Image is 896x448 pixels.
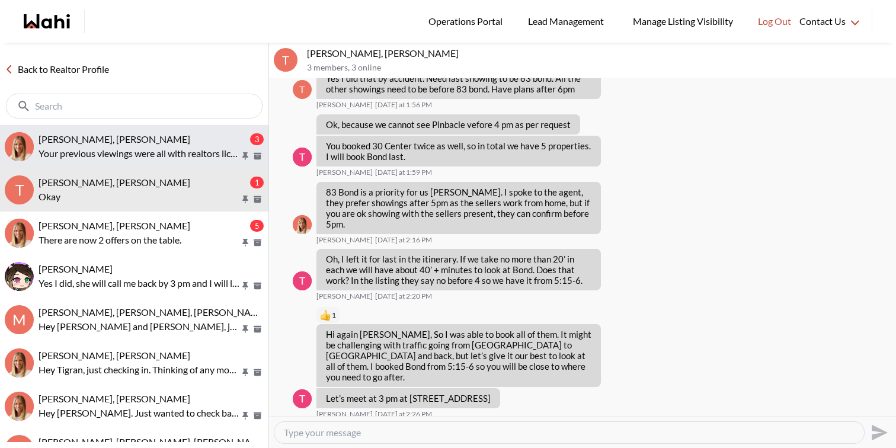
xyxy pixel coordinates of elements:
[5,348,34,377] div: TIGRAN ARUSTAMYAN, Michelle
[250,133,264,145] div: 3
[293,271,312,290] img: T
[293,148,312,167] img: T
[39,306,268,318] span: [PERSON_NAME], [PERSON_NAME], [PERSON_NAME]
[307,63,891,73] p: 3 members , 3 online
[5,348,34,377] img: T
[39,177,190,188] span: [PERSON_NAME], [PERSON_NAME]
[251,324,264,334] button: Archive
[528,14,608,29] span: Lead Management
[316,306,606,325] div: Reaction list
[316,409,373,419] span: [PERSON_NAME]
[251,194,264,204] button: Archive
[320,311,336,320] button: Reactions: like
[428,14,507,29] span: Operations Portal
[293,215,312,234] img: M
[293,148,312,167] div: Teresa Julianelli
[5,392,34,421] img: E
[240,238,251,248] button: Pin
[39,146,240,161] p: Your previous viewings were all with realtors licensed at [GEOGRAPHIC_DATA] so the form is not ne...
[293,271,312,290] div: Teresa Julianelli
[629,14,737,29] span: Manage Listing Visibility
[251,151,264,161] button: Archive
[251,238,264,248] button: Archive
[5,175,34,204] div: T
[326,187,591,229] p: 83 Bond is a priority for us [PERSON_NAME]. I spoke to the agent, they prefer showings after 5pm ...
[240,281,251,291] button: Pin
[316,292,373,301] span: [PERSON_NAME]
[284,427,855,439] textarea: Type your message
[375,235,432,245] time: 2025-10-07T18:16:30.881Z
[39,233,240,247] p: There are now 2 offers on the table.
[307,47,891,59] p: [PERSON_NAME], [PERSON_NAME]
[35,100,236,112] input: Search
[251,411,264,421] button: Archive
[39,190,240,204] p: Okay
[5,132,34,161] img: T
[274,48,297,72] div: T
[316,235,373,245] span: [PERSON_NAME]
[293,389,312,408] img: T
[316,100,373,110] span: [PERSON_NAME]
[326,393,491,404] p: Let’s meet at 3 pm at [STREET_ADDRESS]
[5,305,34,334] div: M
[375,100,432,110] time: 2025-10-07T17:56:33.611Z
[326,119,571,130] p: Ok, because we cannot see Pinbacle vefore 4 pm as per request
[5,392,34,421] div: Efrem Abraham, Michelle
[39,263,113,274] span: [PERSON_NAME]
[240,151,251,161] button: Pin
[375,409,432,419] time: 2025-10-07T18:26:03.642Z
[240,367,251,377] button: Pin
[326,140,591,162] p: You booked 30 Center twice as well, so in total we have 5 properties. I will book Bond last.
[316,168,373,177] span: [PERSON_NAME]
[326,329,591,382] p: Hi again [PERSON_NAME], So I was able to book all of them. It might be challenging with traffic g...
[5,219,34,248] div: Arsene Dilenga, Michelle
[5,262,34,291] div: liuhong chen, Faraz
[240,324,251,334] button: Pin
[39,276,240,290] p: Yes I did, she will call me back by 3 pm and I will let you know once I have a chance to speak to...
[240,411,251,421] button: Pin
[5,262,34,291] img: l
[251,367,264,377] button: Archive
[5,219,34,248] img: A
[39,350,190,361] span: [PERSON_NAME], [PERSON_NAME]
[758,14,791,29] span: Log Out
[293,215,312,234] div: Michelle Ryckman
[375,168,432,177] time: 2025-10-07T17:59:08.191Z
[5,132,34,161] div: Tanya Fita, Michelle
[39,133,190,145] span: [PERSON_NAME], [PERSON_NAME]
[293,80,312,99] div: T
[24,14,70,28] a: Wahi homepage
[39,319,240,334] p: Hey [PERSON_NAME] and [PERSON_NAME], just checking in, thinking of any showings this weekend?
[39,406,240,420] p: Hey [PERSON_NAME]. Just wanted to check back in, did you still want to view the property?
[39,363,240,377] p: Hey Tigran, just checking in. Thinking of any more showings soon?
[39,436,345,447] span: [PERSON_NAME], [PERSON_NAME], [PERSON_NAME], [PERSON_NAME]
[39,393,190,404] span: [PERSON_NAME], [PERSON_NAME]
[240,194,251,204] button: Pin
[250,220,264,232] div: 5
[326,254,591,286] p: Oh, I left it for last in the itinerary. If we take no more than 20’ in each we will have about 4...
[251,281,264,291] button: Archive
[326,73,591,94] p: Yes I did that by accident. Need last showing to be 83 bond. All the other showings need to be be...
[865,419,891,446] button: Send
[332,311,336,320] span: 1
[293,389,312,408] div: Teresa Julianelli
[39,220,190,231] span: [PERSON_NAME], [PERSON_NAME]
[250,177,264,188] div: 1
[375,292,432,301] time: 2025-10-07T18:20:45.205Z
